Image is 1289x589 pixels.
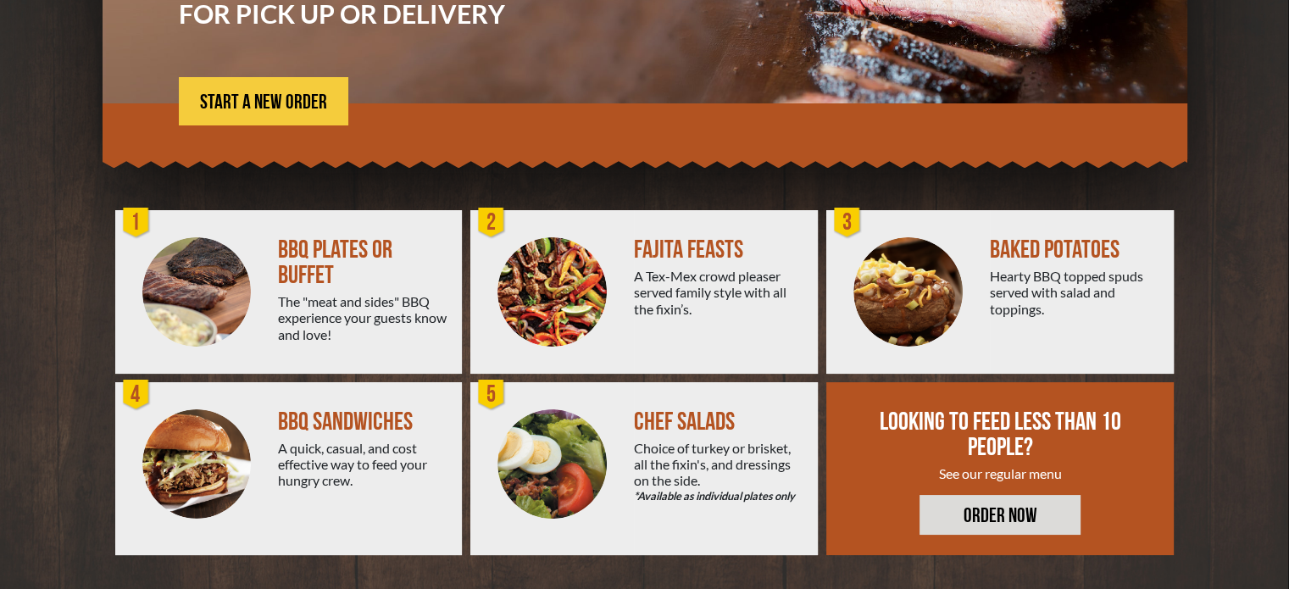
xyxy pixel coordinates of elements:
[278,237,448,288] div: BBQ PLATES OR BUFFET
[142,409,252,519] img: PEJ-BBQ-Sandwich.png
[278,293,448,342] div: The "meat and sides" BBQ experience your guests know and love!
[497,237,607,347] img: PEJ-Fajitas.png
[119,206,153,240] div: 1
[634,440,804,505] div: Choice of turkey or brisket, all the fixin's, and dressings on the side.
[853,237,963,347] img: PEJ-Baked-Potato.png
[634,409,804,435] div: CHEF SALADS
[634,268,804,317] div: A Tex-Mex crowd pleaser served family style with all the fixin’s.
[634,237,804,263] div: FAJITA FEASTS
[179,1,662,26] h3: FOR PICK UP OR DELIVERY
[990,268,1160,317] div: Hearty BBQ topped spuds served with salad and toppings.
[200,92,327,113] span: START A NEW ORDER
[831,206,864,240] div: 3
[475,206,508,240] div: 2
[877,409,1125,460] div: LOOKING TO FEED LESS THAN 10 PEOPLE?
[475,378,508,412] div: 5
[990,237,1160,263] div: BAKED POTATOES
[179,77,348,125] a: START A NEW ORDER
[278,440,448,489] div: A quick, casual, and cost effective way to feed your hungry crew.
[278,409,448,435] div: BBQ SANDWICHES
[119,378,153,412] div: 4
[634,488,804,504] em: *Available as individual plates only
[920,495,1081,535] a: ORDER NOW
[142,237,252,347] img: PEJ-BBQ-Buffet.png
[877,465,1125,481] div: See our regular menu
[497,409,607,519] img: Salad-Circle.png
